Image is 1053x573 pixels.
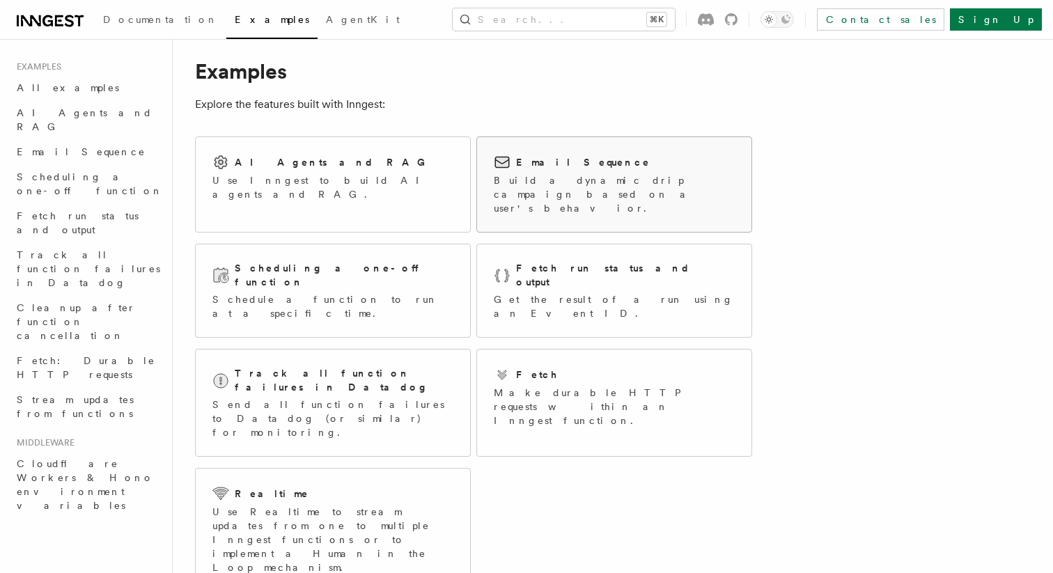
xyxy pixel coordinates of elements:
span: Fetch run status and output [17,210,139,235]
h2: Fetch run status and output [516,261,735,289]
button: Search...⌘K [453,8,675,31]
h2: AI Agents and RAG [235,155,432,169]
a: Documentation [95,4,226,38]
a: All examples [11,75,164,100]
a: Email Sequence [11,139,164,164]
span: Examples [235,14,309,25]
a: Track all function failures in DatadogSend all function failures to Datadog (or similar) for moni... [195,349,471,457]
span: AgentKit [326,14,400,25]
p: Build a dynamic drip campaign based on a user's behavior. [494,173,735,215]
p: Schedule a function to run at a specific time. [212,292,453,320]
a: Contact sales [817,8,944,31]
a: AgentKit [318,4,408,38]
p: Use Inngest to build AI agents and RAG. [212,173,453,201]
a: Fetch: Durable HTTP requests [11,348,164,387]
p: Get the result of a run using an Event ID. [494,292,735,320]
a: Scheduling a one-off function [11,164,164,203]
a: Cleanup after function cancellation [11,295,164,348]
span: All examples [17,82,119,93]
h2: Fetch [516,368,559,382]
a: Examples [226,4,318,39]
kbd: ⌘K [647,13,666,26]
a: AI Agents and RAGUse Inngest to build AI agents and RAG. [195,136,471,233]
p: Explore the features built with Inngest: [195,95,752,114]
span: Cloudflare Workers & Hono environment variables [17,458,154,511]
p: Send all function failures to Datadog (or similar) for monitoring. [212,398,453,439]
a: Sign Up [950,8,1042,31]
span: Stream updates from functions [17,394,134,419]
a: Stream updates from functions [11,387,164,426]
span: Track all function failures in Datadog [17,249,160,288]
span: Email Sequence [17,146,146,157]
span: AI Agents and RAG [17,107,153,132]
span: Middleware [11,437,75,448]
a: FetchMake durable HTTP requests within an Inngest function. [476,349,752,457]
a: Email SequenceBuild a dynamic drip campaign based on a user's behavior. [476,136,752,233]
h1: Examples [195,58,752,84]
span: Fetch: Durable HTTP requests [17,355,155,380]
h2: Email Sequence [516,155,650,169]
span: Cleanup after function cancellation [17,302,136,341]
button: Toggle dark mode [760,11,794,28]
p: Make durable HTTP requests within an Inngest function. [494,386,735,427]
a: Track all function failures in Datadog [11,242,164,295]
span: Scheduling a one-off function [17,171,163,196]
a: AI Agents and RAG [11,100,164,139]
h2: Scheduling a one-off function [235,261,453,289]
a: Cloudflare Workers & Hono environment variables [11,451,164,518]
h2: Track all function failures in Datadog [235,366,453,394]
span: Examples [11,61,61,72]
span: Documentation [103,14,218,25]
a: Fetch run status and output [11,203,164,242]
a: Fetch run status and outputGet the result of a run using an Event ID. [476,244,752,338]
h2: Realtime [235,487,309,501]
a: Scheduling a one-off functionSchedule a function to run at a specific time. [195,244,471,338]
